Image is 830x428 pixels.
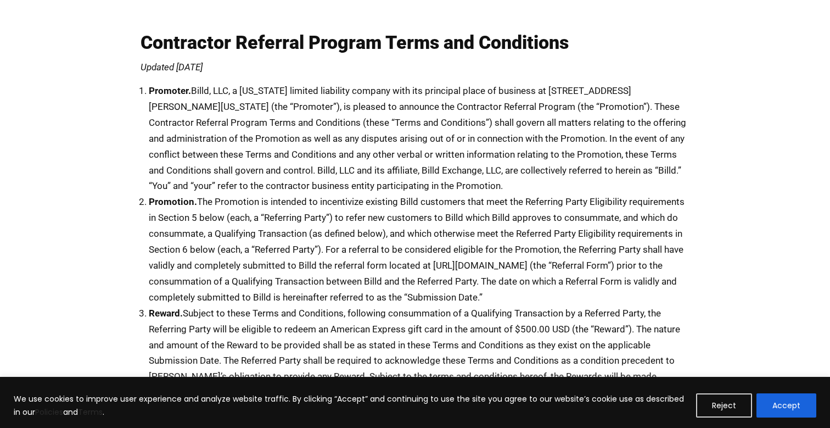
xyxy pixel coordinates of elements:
h1: Contractor Referral Program Terms and Conditions [141,33,689,52]
p: We use cookies to improve user experience and analyze website traffic. By clicking “Accept” and c... [14,392,688,419]
li: The Promotion is intended to incentivize existing Billd customers that meet the Referring Party E... [149,194,689,305]
strong: Promotion. [149,196,197,207]
button: Reject [696,393,752,418]
button: Accept [756,393,816,418]
strong: Reward. [149,308,183,319]
strong: Promoter. [149,85,191,96]
li: Billd, LLC, a [US_STATE] limited liability company with its principal place of business at [STREE... [149,83,689,194]
li: Subject to these Terms and Conditions, following consummation of a Qualifying Transaction by a Re... [149,305,689,416]
a: Terms [78,407,103,418]
p: Updated [DATE] [141,63,689,72]
a: Policies [35,407,63,418]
